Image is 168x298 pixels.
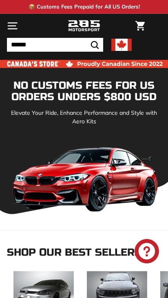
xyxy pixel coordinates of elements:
[7,109,161,126] p: Elevate Your Ride, Enhance Performance and Style with Aero Kits
[7,80,161,103] h1: NO CUSTOMS FEES FOR US ORDERS UNDERS $800 USD
[29,3,140,11] p: 📦 Customs Fees Prepaid for All US Orders!
[132,239,161,265] inbox-online-store-chat: Shopify online store chat
[7,247,161,259] h2: Shop our Best Sellers
[131,14,149,37] a: Cart
[68,19,100,33] img: Logo_285_Motorsport_areodynamics_components
[7,38,103,52] input: Search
